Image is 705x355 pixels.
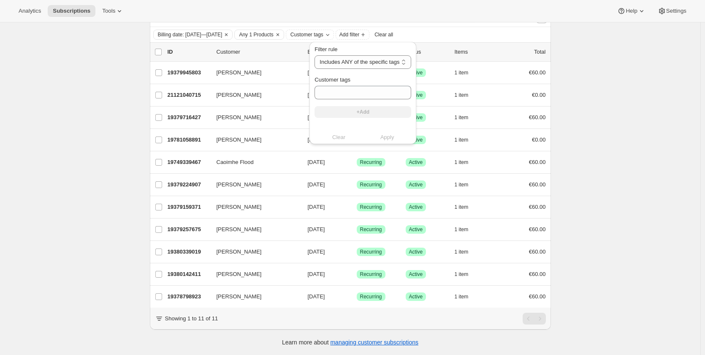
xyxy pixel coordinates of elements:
[409,159,423,166] span: Active
[409,181,423,188] span: Active
[211,88,296,102] button: [PERSON_NAME]
[406,48,448,56] p: Status
[168,67,546,79] div: 19379945803[PERSON_NAME][DATE]SuccessRecurringSuccessActive1 item€60.00
[455,226,469,233] span: 1 item
[529,159,546,165] span: €60.00
[168,268,546,280] div: 19380142411[PERSON_NAME][DATE]SuccessRecurringSuccessActive1 item€60.00
[529,69,546,76] span: €60.00
[409,293,423,300] span: Active
[168,246,546,258] div: 19380339019[PERSON_NAME][DATE]SuccessRecurringSuccessActive1 item€60.00
[211,223,296,236] button: [PERSON_NAME]
[455,69,469,76] span: 1 item
[409,248,423,255] span: Active
[360,181,382,188] span: Recurring
[211,290,296,303] button: [PERSON_NAME]
[532,137,546,143] span: €0.00
[239,31,273,38] span: Any 1 Products
[455,181,469,188] span: 1 item
[455,268,478,280] button: 1 item
[217,180,262,189] span: [PERSON_NAME]
[211,66,296,79] button: [PERSON_NAME]
[532,92,546,98] span: €0.00
[529,226,546,232] span: €60.00
[455,89,478,101] button: 1 item
[455,271,469,278] span: 1 item
[371,30,396,40] button: Clear all
[217,113,262,122] span: [PERSON_NAME]
[455,67,478,79] button: 1 item
[529,248,546,255] span: €60.00
[308,271,325,277] span: [DATE]
[666,8,686,14] span: Settings
[19,8,41,14] span: Analytics
[360,204,382,210] span: Recurring
[455,293,469,300] span: 1 item
[211,178,296,191] button: [PERSON_NAME]
[409,204,423,210] span: Active
[168,136,210,144] p: 19781058891
[529,114,546,120] span: €60.00
[168,201,546,213] div: 19379159371[PERSON_NAME][DATE]SuccessRecurringSuccessActive1 item€60.00
[168,270,210,279] p: 19380142411
[308,159,325,165] span: [DATE]
[290,31,323,38] span: Customer tags
[409,226,423,233] span: Active
[360,159,382,166] span: Recurring
[455,137,469,143] span: 1 item
[529,181,546,188] span: €60.00
[168,91,210,99] p: 21121040715
[168,112,546,123] div: 19379716427[PERSON_NAME][DATE]SuccessRecurringSuccessActive1 item€60.00
[315,76,350,83] span: Customer tags
[168,224,546,235] div: 19379257675[PERSON_NAME][DATE]SuccessRecurringSuccessActive1 item€60.00
[455,92,469,98] span: 1 item
[529,271,546,277] span: €60.00
[455,291,478,303] button: 1 item
[653,5,691,17] button: Settings
[48,5,95,17] button: Subscriptions
[409,271,423,278] span: Active
[274,30,282,39] button: Clear
[168,179,546,191] div: 19379224907[PERSON_NAME][DATE]SuccessRecurringSuccessActive1 item€60.00
[455,224,478,235] button: 1 item
[168,248,210,256] p: 19380339019
[168,156,546,168] div: 19749339467Caoimhe Flood[DATE]SuccessRecurringSuccessActive1 item€60.00
[235,30,273,39] button: Any 1 Products
[308,204,325,210] span: [DATE]
[14,5,46,17] button: Analytics
[455,48,497,56] div: Items
[360,271,382,278] span: Recurring
[308,293,325,300] span: [DATE]
[168,89,546,101] div: 21121040715[PERSON_NAME][DATE]InfoGiftSuccessActive1 item€0.00
[286,30,334,39] button: Customer tags
[455,159,469,166] span: 1 item
[455,204,469,210] span: 1 item
[222,30,230,39] button: Clear
[168,48,210,56] p: ID
[168,68,210,77] p: 19379945803
[102,8,115,14] span: Tools
[217,68,262,77] span: [PERSON_NAME]
[211,200,296,214] button: [PERSON_NAME]
[97,5,129,17] button: Tools
[158,31,222,38] span: Billing date: [DATE]—[DATE]
[168,225,210,234] p: 19379257675
[168,291,546,303] div: 19378798923[PERSON_NAME][DATE]SuccessRecurringSuccessActive1 item€60.00
[168,292,210,301] p: 19378798923
[455,248,469,255] span: 1 item
[308,226,325,232] span: [DATE]
[217,292,262,301] span: [PERSON_NAME]
[626,8,637,14] span: Help
[523,313,546,325] nav: Pagination
[217,48,301,56] p: Customer
[211,156,296,169] button: Caoimhe Flood
[211,133,296,147] button: [PERSON_NAME]
[455,134,478,146] button: 1 item
[217,91,262,99] span: [PERSON_NAME]
[217,203,262,211] span: [PERSON_NAME]
[211,111,296,124] button: [PERSON_NAME]
[455,112,478,123] button: 1 item
[53,8,90,14] span: Subscriptions
[308,181,325,188] span: [DATE]
[455,179,478,191] button: 1 item
[455,114,469,121] span: 1 item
